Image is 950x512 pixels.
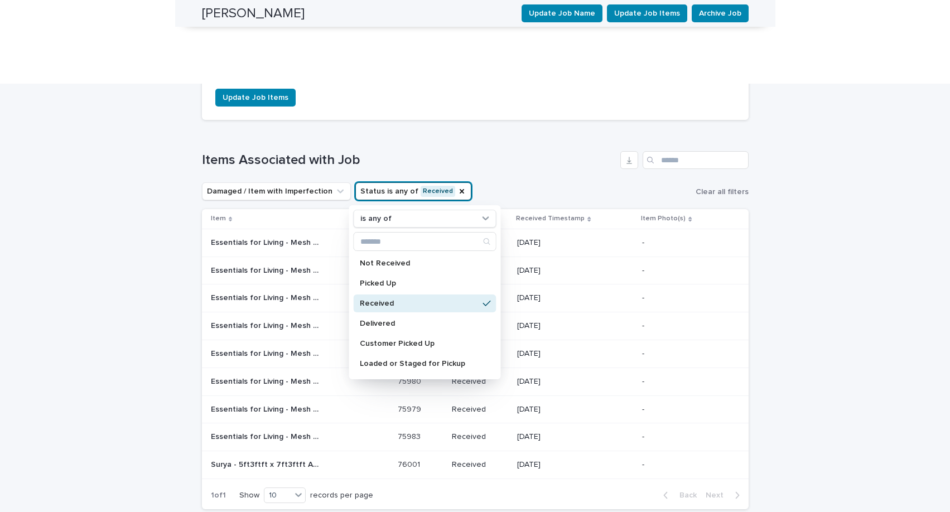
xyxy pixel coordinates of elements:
p: Essentials for Living - Mesh Outdoor Dining Chair | 75979 [211,403,325,414]
button: Update Job Items [607,4,687,22]
tr: Essentials for Living - Mesh Outdoor Dining Chair | 75982Essentials for Living - Mesh Outdoor Din... [202,312,749,340]
p: Received [360,300,478,307]
p: Show [239,491,259,500]
p: [DATE] [517,321,629,331]
p: 75979 [398,403,423,414]
p: Essentials for Living - Mesh Outdoor Dining Chair | 75977 [211,236,325,248]
p: 76001 [398,458,422,470]
button: Update Job Items [215,89,296,107]
tr: Essentials for Living - Mesh Outdoor Dining Chair | 75983Essentials for Living - Mesh Outdoor Din... [202,423,749,451]
p: Essentials for Living - Mesh Outdoor Dining Chair | 75981 [211,264,325,276]
p: Item Photo(s) [641,212,686,225]
p: - [642,321,730,331]
button: Archive Job [692,4,749,22]
p: [DATE] [517,405,629,414]
p: [DATE] [517,238,629,248]
p: records per page [310,491,373,500]
p: Surya - 5ft3ftft x 7ft3ftft Amelie Machine Woven Area Rug | 76001 [211,458,325,470]
p: Not Received [360,259,478,267]
p: Received [452,405,509,414]
p: [DATE] [517,432,629,442]
span: Clear all filters [696,188,749,196]
tr: Essentials for Living - Mesh Outdoor Dining Chair | 75978Essentials for Living - Mesh Outdoor Din... [202,340,749,368]
tr: Essentials for Living - Mesh Outdoor Dining Chair | 75981Essentials for Living - Mesh Outdoor Din... [202,257,749,284]
p: Received Timestamp [516,212,585,225]
p: Customer Picked Up [360,340,478,347]
p: - [642,460,730,470]
p: Received [452,377,509,387]
tr: Surya - 5ft3ftft x 7ft3ftft Amelie Machine Woven Area Rug | 76001Surya - 5ft3ftft x 7ft3ftft Amel... [202,451,749,479]
p: - [642,293,730,303]
h2: [PERSON_NAME] [202,6,305,22]
tr: Essentials for Living - Mesh Outdoor Dining Chair | 75979Essentials for Living - Mesh Outdoor Din... [202,395,749,423]
div: Search [353,232,496,251]
p: 1 of 1 [202,482,235,509]
p: Essentials for Living - Mesh Outdoor Dining Chair | 75980 [211,375,325,387]
p: - [642,377,730,387]
span: Update Job Name [529,8,595,19]
p: is any of [360,214,392,224]
tr: Essentials for Living - Mesh Outdoor Dining Chair | 75977Essentials for Living - Mesh Outdoor Din... [202,229,749,257]
p: Item [211,212,226,225]
p: Delivered [360,320,478,327]
button: Back [654,490,701,500]
p: - [642,432,730,442]
span: Back [673,491,697,499]
p: Essentials for Living - Mesh Outdoor Dining Chair | 75983 [211,430,325,442]
button: Status [355,182,471,200]
p: - [642,349,730,359]
p: - [642,266,730,276]
p: - [642,405,730,414]
p: [DATE] [517,460,629,470]
tr: Essentials for Living - Mesh Outdoor Dining Chair | 75980Essentials for Living - Mesh Outdoor Din... [202,368,749,395]
tr: Essentials for Living - Mesh Outdoor Dining Chair | 75984Essentials for Living - Mesh Outdoor Din... [202,284,749,312]
p: [DATE] [517,293,629,303]
p: Received [452,432,509,442]
div: 10 [264,490,291,501]
p: [DATE] [517,266,629,276]
p: Essentials for Living - Mesh Outdoor Dining Chair | 75982 [211,319,325,331]
p: [DATE] [517,349,629,359]
button: Next [701,490,749,500]
p: Loaded or Staged for Pickup [360,360,478,368]
input: Search [643,151,749,169]
p: [DATE] [517,377,629,387]
button: Clear all filters [691,183,749,200]
p: - [642,238,730,248]
span: Update Job Items [614,8,680,19]
button: Update Job Name [522,4,602,22]
span: Next [706,491,730,499]
p: Essentials for Living - Mesh Outdoor Dining Chair | 75978 [211,347,325,359]
p: 75980 [398,375,423,387]
span: Archive Job [699,8,741,19]
input: Search [354,233,495,250]
span: Update Job Items [223,92,288,103]
p: 75983 [398,430,423,442]
p: Essentials for Living - Mesh Outdoor Dining Chair | 75984 [211,291,325,303]
p: Received [452,460,509,470]
h1: Items Associated with Job [202,152,616,168]
button: Damaged / Item with Imperfection [202,182,351,200]
p: Picked Up [360,279,478,287]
